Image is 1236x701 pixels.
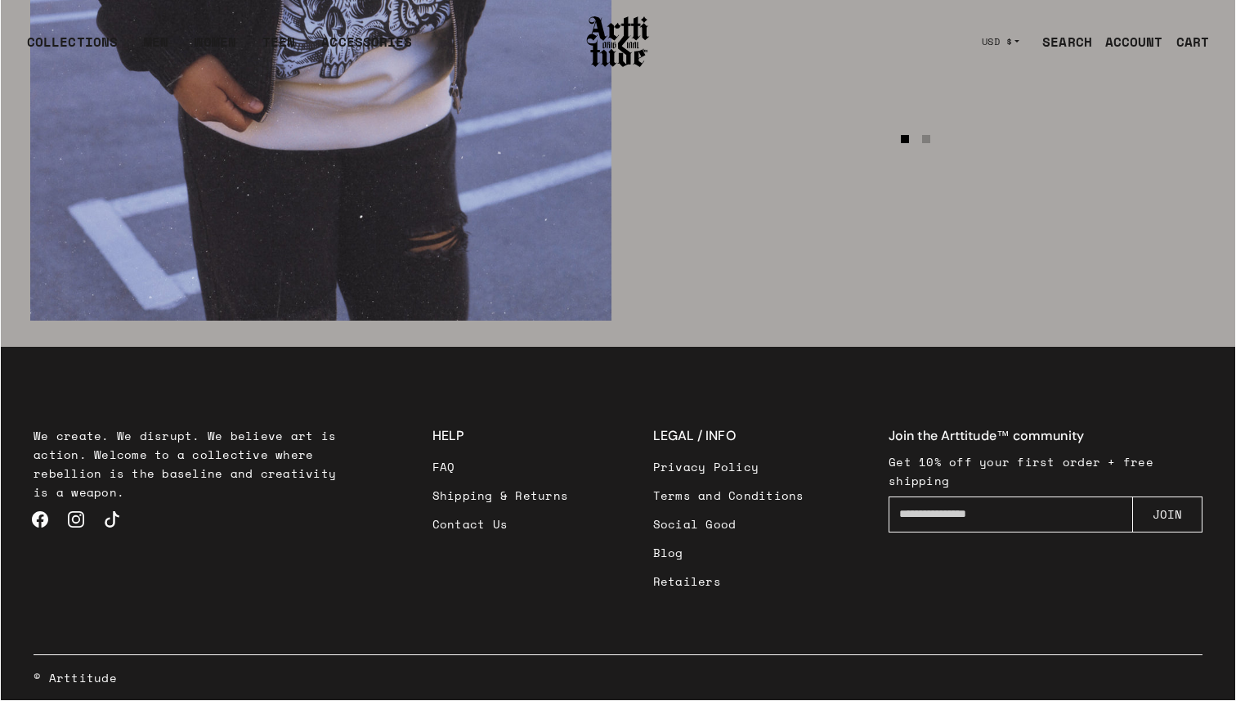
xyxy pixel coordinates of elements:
a: © Arttitude [34,668,117,687]
a: SEARCH [1029,25,1092,58]
p: Get 10% off your first order + free shipping [889,452,1202,490]
span: USD $ [982,35,1013,48]
li: Page dot 2 [922,135,930,143]
a: Instagram [58,501,94,537]
img: Arttitude [585,14,651,70]
a: Terms and Conditions [653,481,804,510]
a: Retailers [653,567,804,595]
div: CART [1176,32,1209,52]
a: MEN [144,32,168,65]
a: FAQ [432,452,569,481]
input: Enter your email [889,497,1133,532]
button: JOIN [1132,497,1202,532]
a: TEEN [262,32,295,65]
a: Contact Us [432,510,569,538]
h3: HELP [432,426,569,446]
a: Privacy Policy [653,452,804,481]
a: Shipping & Returns [432,481,569,510]
h4: Join the Arttitude™ community [889,426,1202,446]
div: ACCESSORIES [321,32,412,65]
button: USD $ [972,24,1030,60]
ul: Main navigation [14,32,425,65]
div: COLLECTIONS [27,32,118,65]
p: We create. We disrupt. We believe art is action. Welcome to a collective where rebellion is the b... [34,426,347,501]
a: Blog [653,538,804,567]
a: Social Good [653,510,804,538]
a: TikTok [94,501,130,537]
h3: LEGAL / INFO [653,426,804,446]
a: ACCOUNT [1092,25,1163,58]
a: Open cart [1163,25,1209,58]
a: Facebook [22,501,58,537]
li: Page dot 1 [901,135,909,143]
a: WOMEN [195,32,236,65]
